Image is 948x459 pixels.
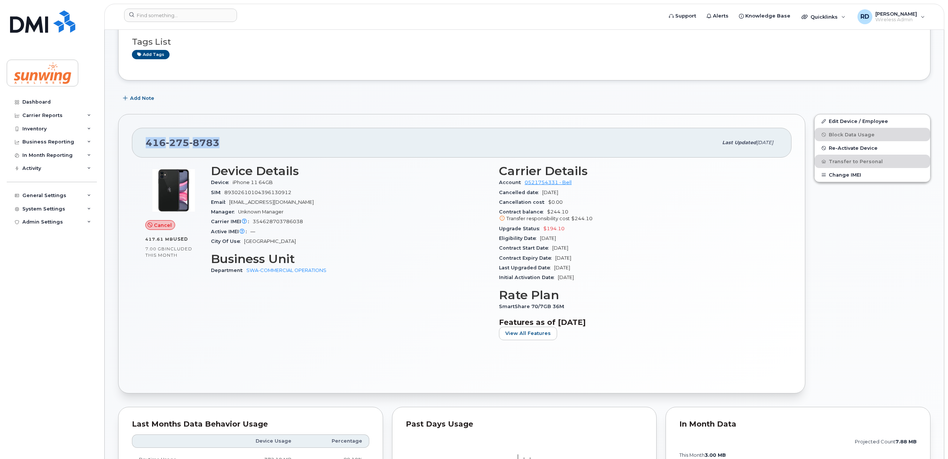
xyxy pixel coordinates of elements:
span: Quicklinks [810,14,838,20]
div: Quicklinks [796,9,851,24]
span: 89302610104396130912 [224,190,291,195]
a: 0521754331 - Bell [525,180,572,185]
span: SIM [211,190,224,195]
div: Last Months Data Behavior Usage [132,421,369,428]
span: $0.00 [548,199,563,205]
h3: Tags List [132,37,917,47]
th: Percentage [298,434,369,448]
span: City Of Use [211,238,244,244]
text: this month [679,452,726,458]
span: [DATE] [555,255,571,261]
span: $244.10 [571,216,592,221]
button: Block Data Usage [815,128,930,141]
span: Active IMEI [211,229,250,234]
h3: Business Unit [211,252,490,266]
h3: Carrier Details [499,164,778,178]
span: [DATE] [756,140,773,145]
div: Richard DeBiasio [852,9,930,24]
h3: Device Details [211,164,490,178]
h3: Rate Plan [499,288,778,302]
span: Account [499,180,525,185]
span: Support [675,12,696,20]
span: — [250,229,255,234]
tspan: 7.88 MB [895,439,917,444]
span: Contract balance [499,209,547,215]
span: RD [860,12,869,21]
th: Device Usage [219,434,298,448]
button: Change IMEI [815,168,930,181]
span: included this month [145,246,192,258]
span: Email [211,199,229,205]
span: Cancel [154,222,172,229]
tspan: 3.00 MB [705,452,726,458]
span: $244.10 [499,209,778,222]
h3: Features as of [DATE] [499,318,778,327]
span: Contract Start Date [499,245,552,251]
span: Knowledge Base [745,12,790,20]
div: In Month Data [679,421,917,428]
button: Transfer to Personal [815,155,930,168]
span: [DATE] [540,235,556,241]
span: [GEOGRAPHIC_DATA] [244,238,296,244]
span: Department [211,268,246,273]
span: Upgrade Status [499,226,543,231]
span: iPhone 11 64GB [233,180,273,185]
span: Eligibility Date [499,235,540,241]
a: Support [664,9,701,23]
span: [DATE] [542,190,558,195]
a: Edit Device / Employee [815,114,930,128]
span: [DATE] [558,275,574,280]
span: 354628703786038 [253,219,303,224]
a: Add tags [132,50,170,59]
span: Wireless Admin [875,17,917,23]
span: Last updated [722,140,756,145]
span: Cancellation cost [499,199,548,205]
text: projected count [855,439,917,444]
span: Cancelled date [499,190,542,195]
a: Knowledge Base [734,9,796,23]
span: SmartShare 70/7GB 36M [499,304,568,309]
img: iPhone_11.jpg [151,168,196,213]
span: Transfer responsibility cost [506,216,570,221]
div: Past Days Usage [406,421,643,428]
span: Add Note [130,95,154,102]
button: Add Note [118,92,161,105]
span: Unknown Manager [238,209,284,215]
a: SWA-COMMERCIAL OPERATIONS [246,268,326,273]
span: Last Upgraded Date [499,265,554,270]
span: [DATE] [552,245,568,251]
span: 416 [146,137,219,148]
span: [EMAIL_ADDRESS][DOMAIN_NAME] [229,199,314,205]
span: [DATE] [554,265,570,270]
a: Alerts [701,9,734,23]
span: Initial Activation Date [499,275,558,280]
span: Contract Expiry Date [499,255,555,261]
span: 7.00 GB [145,246,165,251]
button: View All Features [499,327,557,340]
span: Carrier IMEI [211,219,253,224]
span: 417.61 MB [145,237,173,242]
span: $194.10 [543,226,565,231]
span: Manager [211,209,238,215]
span: 8783 [189,137,219,148]
span: View All Features [505,330,551,337]
button: Re-Activate Device [815,141,930,155]
span: Alerts [713,12,729,20]
span: Device [211,180,233,185]
span: used [173,236,188,242]
span: [PERSON_NAME] [875,11,917,17]
span: Re-Activate Device [829,145,878,151]
span: 275 [166,137,189,148]
input: Find something... [124,9,237,22]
